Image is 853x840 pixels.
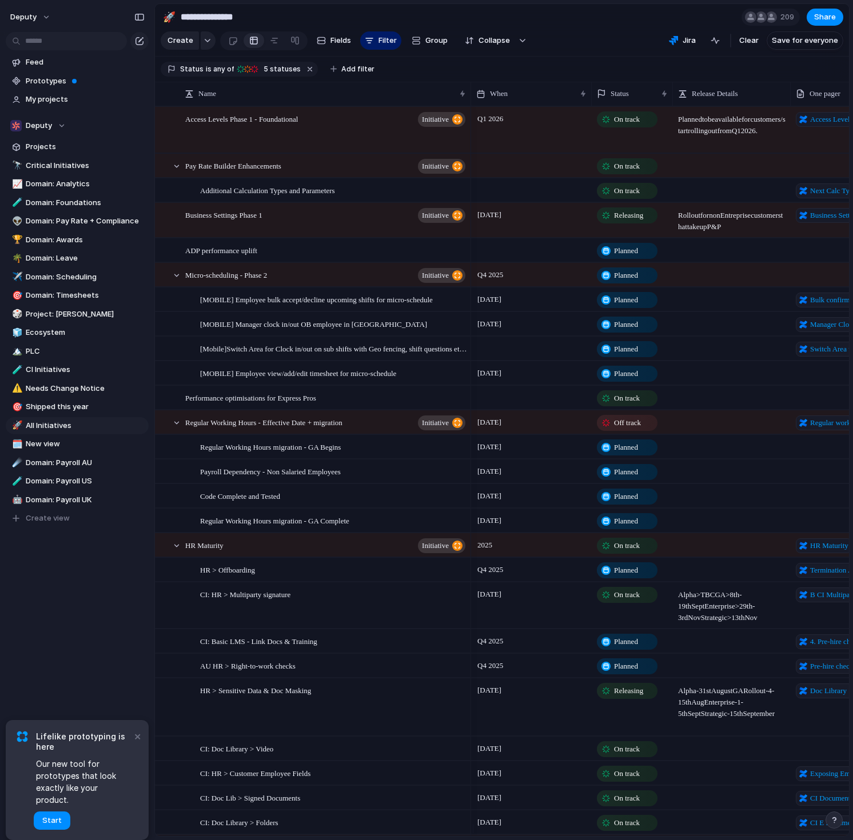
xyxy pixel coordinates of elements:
a: HR Maturity [796,538,852,553]
span: On track [614,161,640,172]
div: 🎲 [12,307,20,321]
button: deputy [5,8,57,26]
span: Planned [614,636,638,647]
span: initiative [422,267,449,283]
span: Planned [614,466,638,478]
button: 🚀 [160,8,178,26]
a: ☄️Domain: Payroll AU [6,454,149,471]
span: [MOBILE] Manager clock in/out OB employee in [GEOGRAPHIC_DATA] [200,317,427,330]
a: ⚠️Needs Change Notice [6,380,149,397]
span: Group [425,35,448,46]
span: Our new tool for prototypes that look exactly like your product. [36,758,131,806]
span: CI: Doc Library > Video [200,742,273,755]
button: initiative [418,538,465,553]
span: [DATE] [475,815,504,829]
span: Planned [614,442,638,453]
span: Name [198,88,216,99]
div: 🧪Domain: Foundations [6,194,149,211]
a: 🏔️PLC [6,343,149,360]
span: On track [614,589,640,601]
div: 🧊 [12,326,20,339]
a: 🎲Project: [PERSON_NAME] [6,306,149,323]
button: initiative [418,159,465,174]
span: Regular Working Hours migration - GA Begins [200,440,341,453]
span: CI: HR > Customer Employee Fields [200,766,310,779]
button: 🏆 [10,234,22,246]
span: Roll out for non Entreprise customers that take up P&P [673,203,790,233]
span: AU HR > Right-to-work checks [200,659,296,672]
span: On track [614,793,640,804]
span: On track [614,768,640,779]
span: Domain: Foundations [26,197,145,209]
button: Filter [360,31,401,50]
div: 🧪 [12,475,20,488]
span: CI: Doc Lib > Signed Documents [200,791,300,804]
span: 5 [260,65,270,73]
span: Needs Change Notice [26,383,145,394]
span: 209 [780,11,798,23]
a: 🤖Domain: Payroll UK [6,491,149,509]
span: Planned [614,294,638,306]
button: 🧪 [10,197,22,209]
span: Alpha - 31st August GA Rollout - 4-15th Aug Enterprise - 1-5th Sept Strategic - 15th September [673,679,790,719]
span: Domain: Leave [26,253,145,264]
div: ☄️ [12,456,20,469]
span: Planned [614,270,638,281]
button: Save for everyone [767,31,843,50]
span: Share [814,11,836,23]
button: Add filter [324,61,381,77]
div: 🎯Shipped this year [6,398,149,415]
div: 🎯 [12,401,20,414]
button: 🧪 [10,475,22,487]
span: [DATE] [475,208,504,222]
button: Collapse [458,31,516,50]
div: 🔭 [12,159,20,172]
span: Off track [614,417,641,429]
span: Performance optimisations for Express Pros [185,391,316,404]
span: [MOBILE] Employee bulk accept/decline upcoming shifts for micro-schedule [200,293,433,306]
span: Planned [614,515,638,527]
a: Projects [6,138,149,155]
span: [DATE] [475,415,504,429]
span: [DATE] [475,293,504,306]
span: Save for everyone [772,35,838,46]
span: initiative [422,415,449,431]
div: 📈Domain: Analytics [6,175,149,193]
div: 🗓️ [12,438,20,451]
span: deputy [10,11,37,23]
span: Planned [614,319,638,330]
span: statuses [260,64,301,74]
button: 5 statuses [235,63,303,75]
div: 🧪Domain: Payroll US [6,473,149,490]
span: Domain: Analytics [26,178,145,190]
span: Ecosystem [26,327,145,338]
span: Micro-scheduling - Phase 2 [185,268,267,281]
span: HR > Sensitive Data & Doc Masking [200,683,311,697]
span: Prototypes [26,75,145,87]
span: On track [614,540,640,551]
button: 📈 [10,178,22,190]
span: Releasing [614,210,643,221]
a: Prototypes [6,73,149,90]
span: Planned [614,661,638,672]
span: Projects [26,141,145,153]
span: Pay Rate Builder Enhancements [185,159,281,172]
span: Domain: Scheduling [26,271,145,283]
button: Group [406,31,453,50]
span: Planned [614,565,638,576]
button: 🧪 [10,364,22,375]
a: 🧪CI Initiatives [6,361,149,378]
a: Feed [6,54,149,71]
button: 🔭 [10,160,22,171]
span: Collapse [479,35,510,46]
a: My projects [6,91,149,108]
span: [DATE] [475,742,504,755]
span: [DATE] [475,366,504,380]
button: Start [34,811,70,830]
button: 🗓️ [10,438,22,450]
